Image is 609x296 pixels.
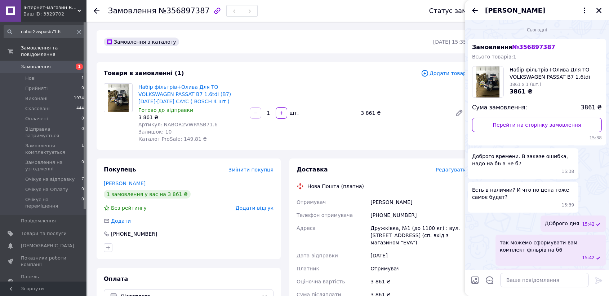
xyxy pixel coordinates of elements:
span: 15:38 12.08.2025 [562,169,574,175]
input: Пошук [4,25,85,38]
span: 0 [81,159,84,172]
span: Доставка [297,166,328,173]
span: Есть в наличии? И что по цена тоже самоє будет? [472,186,574,201]
div: [PHONE_NUMBER] [110,230,158,238]
span: Каталог ProSale: 149.81 ₴ [138,136,207,142]
span: 1 [76,64,83,70]
span: Оціночна вартість [297,279,345,284]
span: Виконані [25,95,48,102]
span: №356897387 [159,6,210,15]
span: Телефон отримувача [297,212,353,218]
a: Набір фільтрів+Олива Для ТО VOLKSWAGEN PASSAT B7 1.6tdi (B7) [DATE]-[DATE] CAYC ( BOSCH 4 шт ) [138,84,231,104]
span: 1934 [74,95,84,102]
div: 1 замовлення у вас на 3 861 ₴ [104,190,191,199]
span: 0 [81,186,84,193]
span: Прийняті [25,85,48,92]
span: Очікує на відправку [25,176,75,183]
span: Готово до відправки [138,107,193,113]
span: Очікує на Оплату [25,186,68,193]
a: Перейти на сторінку замовлення [472,118,602,132]
span: Набір фільтрів+Олива Для ТО VOLKSWAGEN PASSAT B7 1.6tdi (B7) [DATE]-[DATE] CAYC ( BOSCH 4 шт ) [510,66,602,80]
span: Доброго времени. В заказе ошибка, надо на б6 а не б7 [472,153,574,167]
span: Скасовані [25,105,50,112]
span: Артикул: NABOR2VWPASB71.6 [138,122,218,127]
span: № 356897387 [512,44,555,51]
span: 0 [81,116,84,122]
span: Додати відгук [236,205,274,211]
span: Сума замовлення: [472,104,527,112]
div: Отримувач [369,262,468,275]
span: Оплата [104,275,128,282]
div: Ваш ID: 3329702 [23,11,86,17]
div: Замовлення з каталогу [104,38,179,46]
span: 0 [81,126,84,139]
div: 3 861 ₴ [138,114,244,121]
time: [DATE] 15:35 [433,39,466,45]
div: Статус замовлення [429,7,495,14]
div: 3 861 ₴ [358,108,449,118]
button: Відкрити шаблони відповідей [485,275,494,285]
div: 3 861 ₴ [369,275,468,288]
span: Замовлення [108,6,156,15]
div: Повернутися назад [94,7,99,14]
span: Замовлення на узгодженні [25,159,81,172]
span: Очікує на переміщення [25,196,81,209]
span: так можемо сформувати вам комплект фільрів на б6 [500,239,602,253]
span: 0 [81,196,84,209]
span: Отримувач [297,199,326,205]
span: 15:42 12.08.2025 [582,221,595,227]
div: Дружківка, №1 (до 1100 кг) : вул. [STREET_ADDRESS] (сп. вхід з магазином "EVA") [369,222,468,249]
span: Показники роботи компанії [21,255,67,268]
span: ДОброго дня [545,220,579,227]
div: 12.08.2025 [468,26,606,33]
span: Відправка затримується [25,126,81,139]
span: Нові [25,75,36,82]
span: 3861 ₴ [510,88,533,95]
span: Додати товар [421,69,466,77]
span: Повідомлення [21,218,56,224]
span: Редагувати [436,167,466,173]
span: 1 [81,75,84,82]
span: Оплачені [25,116,48,122]
span: Додати [111,218,131,224]
span: 15:38 12.08.2025 [472,135,602,141]
img: Набір фільтрів+Олива Для ТО VOLKSWAGEN PASSAT B7 1.6tdi (B7) 2010-2014 CAYC ( BOSCH 4 шт ) [108,84,129,112]
span: 15:42 12.08.2025 [582,255,595,261]
div: [PHONE_NUMBER] [369,209,468,222]
span: Покупець [104,166,136,173]
span: 0 [81,85,84,92]
span: [DEMOGRAPHIC_DATA] [21,243,74,249]
span: 3861 x 1 (шт.) [510,82,541,87]
span: [PERSON_NAME] [485,6,545,15]
span: Товари в замовленні (1) [104,70,184,77]
span: Інтернет-магазин BBB AvTo [23,4,77,11]
a: [PERSON_NAME] [104,180,146,186]
span: Панель управління [21,274,67,287]
span: Замовлення та повідомлення [21,45,86,58]
span: Без рейтингу [111,205,147,211]
div: [DATE] [369,249,468,262]
span: Платник [297,266,319,271]
span: 15:39 12.08.2025 [562,202,574,208]
span: Товари та послуги [21,230,67,237]
span: 7 [81,176,84,183]
span: Залишок: 10 [138,129,172,135]
span: Всього товарів: 1 [472,54,516,60]
span: Замовлення комплектується [25,143,81,156]
div: шт. [288,109,299,117]
button: Назад [471,6,479,15]
div: Нова Пошта (платна) [306,183,366,190]
span: 1 [81,143,84,156]
button: Закрити [595,6,603,15]
span: 3861 ₴ [581,104,602,112]
a: Редагувати [452,106,466,120]
span: Дата відправки [297,253,338,258]
span: 444 [76,105,84,112]
img: 4091618647_w160_h160_nabir-filtrivoliva-dlya.jpg [476,66,500,97]
span: Сьогодні [524,27,550,33]
span: Замовлення [21,64,51,70]
span: Змінити покупця [228,167,274,173]
div: [PERSON_NAME] [369,196,468,209]
span: Адреса [297,225,316,231]
button: [PERSON_NAME] [485,6,589,15]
